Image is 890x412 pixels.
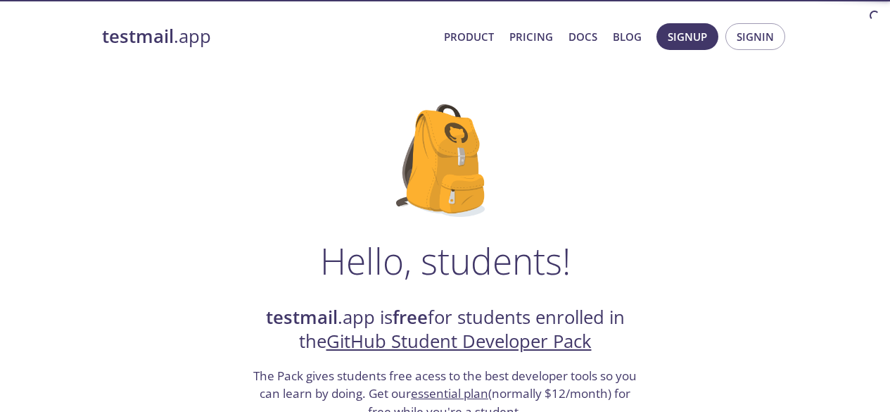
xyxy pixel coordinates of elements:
button: Signup [656,23,718,50]
img: github-student-backpack.png [396,104,494,217]
a: testmail.app [102,25,433,49]
strong: free [393,305,428,330]
span: Signup [668,27,707,46]
a: essential plan [411,385,488,401]
h1: Hello, students! [320,239,571,282]
h2: .app is for students enrolled in the [252,306,639,354]
a: GitHub Student Developer Pack [326,329,592,354]
span: Signin [737,27,774,46]
strong: testmail [102,24,174,49]
a: Pricing [509,27,553,46]
strong: testmail [266,305,338,330]
a: Docs [568,27,597,46]
a: Product [444,27,494,46]
button: Signin [725,23,785,50]
a: Blog [613,27,642,46]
